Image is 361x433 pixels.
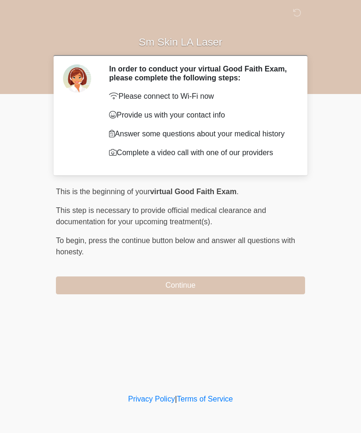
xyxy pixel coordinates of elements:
p: Provide us with your contact info [109,110,291,121]
button: Continue [56,276,305,294]
h2: In order to conduct your virtual Good Faith Exam, please complete the following steps: [109,64,291,82]
a: Privacy Policy [128,395,175,403]
img: Agent Avatar [63,64,91,93]
span: press the continue button below and answer all questions with honesty. [56,236,295,256]
p: Answer some questions about your medical history [109,128,291,140]
span: This step is necessary to provide official medical clearance and documentation for your upcoming ... [56,206,266,226]
span: . [236,188,238,196]
strong: virtual Good Faith Exam [150,188,236,196]
p: Please connect to Wi-Fi now [109,91,291,102]
span: This is the beginning of your [56,188,150,196]
h1: Sm Skin LA Laser [49,34,312,51]
span: To begin, [56,236,88,244]
a: | [175,395,177,403]
a: Terms of Service [177,395,233,403]
p: Complete a video call with one of our providers [109,147,291,158]
img: Sm Skin La Laser Logo [47,7,59,19]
